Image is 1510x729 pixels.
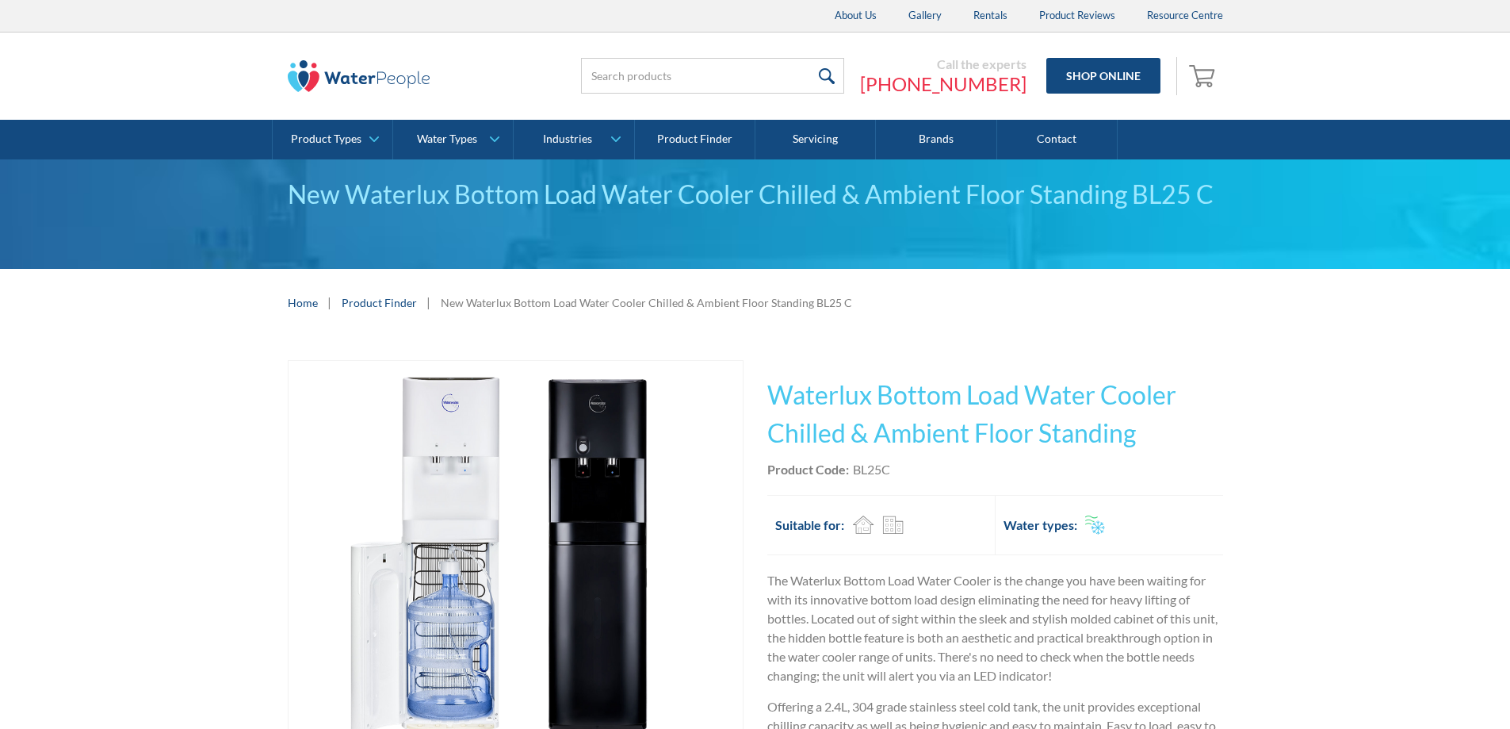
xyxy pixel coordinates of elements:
a: Home [288,294,318,311]
div: Industries [543,132,592,146]
div: Product Types [291,132,361,146]
a: Product Types [273,120,392,159]
a: Open empty cart [1185,57,1223,95]
div: | [425,293,433,312]
div: Call the experts [860,56,1026,72]
div: BL25C [853,460,890,479]
strong: Product Code: [767,462,849,477]
div: New Waterlux Bottom Load Water Cooler Chilled & Ambient Floor Standing BL25 C [288,175,1223,213]
img: shopping cart [1189,63,1219,88]
div: New Waterlux Bottom Load Water Cooler Chilled & Ambient Floor Standing BL25 C [441,294,852,311]
p: The Waterlux Bottom Load Water Cooler is the change you have been waiting for with its innovative... [767,571,1223,685]
h2: Water types: [1003,516,1077,535]
a: Water Types [393,120,513,159]
a: Contact [997,120,1118,159]
a: Product Finder [635,120,755,159]
a: Industries [514,120,633,159]
img: The Water People [288,60,430,92]
div: Water Types [417,132,477,146]
a: Product Finder [342,294,417,311]
div: | [326,293,334,312]
input: Search products [581,58,844,94]
a: Brands [876,120,996,159]
h2: Suitable for: [775,516,844,535]
a: Shop Online [1046,58,1160,94]
h1: Waterlux Bottom Load Water Cooler Chilled & Ambient Floor Standing [767,376,1223,452]
a: Servicing [755,120,876,159]
a: [PHONE_NUMBER] [860,72,1026,96]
